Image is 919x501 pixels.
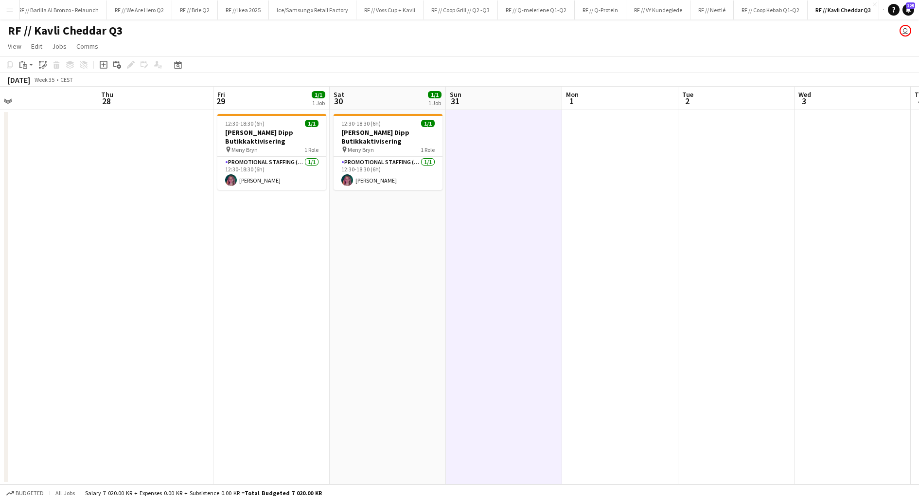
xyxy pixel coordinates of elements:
span: 1/1 [428,91,442,98]
a: 225 [902,4,914,16]
button: Ice/Samsung x Retail Factory [269,0,356,19]
span: Fri [217,90,225,99]
button: Budgeted [5,488,45,499]
a: Comms [72,40,102,53]
button: RF // Voss Cup + Kavli [356,0,424,19]
app-job-card: 12:30-18:30 (6h)1/1[PERSON_NAME] Dipp Butikkaktivisering Meny Bryn1 RolePromotional Staffing (Pro... [217,114,326,190]
button: RF // Ikea 2025 [218,0,269,19]
span: Week 35 [32,76,56,83]
span: 29 [216,95,225,107]
span: 1/1 [312,91,325,98]
div: Salary 7 020.00 KR + Expenses 0.00 KR + Subsistence 0.00 KR = [85,489,322,497]
a: View [4,40,25,53]
button: RF // Coop Kebab Q1-Q2 [734,0,808,19]
span: 225 [906,2,915,9]
span: 31 [448,95,461,107]
span: Wed [798,90,811,99]
h1: RF // Kavli Cheddar Q3 [8,23,123,38]
div: 1 Job [312,99,325,107]
span: Sun [450,90,461,99]
span: Sat [334,90,344,99]
span: Thu [101,90,113,99]
span: 3 [797,95,811,107]
h3: [PERSON_NAME] Dipp Butikkaktivisering [334,128,442,146]
span: Tue [682,90,693,99]
span: 2 [681,95,693,107]
span: Comms [76,42,98,51]
div: CEST [60,76,73,83]
button: RF // Nestlé [690,0,734,19]
h3: [PERSON_NAME] Dipp Butikkaktivisering [217,128,326,146]
span: Total Budgeted 7 020.00 KR [245,489,322,497]
app-card-role: Promotional Staffing (Promotional Staff)1/112:30-18:30 (6h)[PERSON_NAME] [334,157,442,190]
app-job-card: 12:30-18:30 (6h)1/1[PERSON_NAME] Dipp Butikkaktivisering Meny Bryn1 RolePromotional Staffing (Pro... [334,114,442,190]
button: RF // Barilla Al Bronzo - Relaunch [11,0,107,19]
button: RF // Q-meieriene Q1-Q2 [498,0,575,19]
span: 1 [565,95,579,107]
span: Meny Bryn [231,146,258,153]
span: 30 [332,95,344,107]
a: Edit [27,40,46,53]
span: 12:30-18:30 (6h) [341,120,381,127]
span: 1/1 [421,120,435,127]
span: View [8,42,21,51]
span: Mon [566,90,579,99]
span: 1/1 [305,120,318,127]
button: RF // Coop Grill // Q2 -Q3 [424,0,498,19]
span: 1 Role [421,146,435,153]
span: Budgeted [16,490,44,497]
button: RF // VY Kundeglede [626,0,690,19]
div: [DATE] [8,75,30,85]
span: 1 Role [304,146,318,153]
span: Meny Bryn [348,146,374,153]
span: 12:30-18:30 (6h) [225,120,265,127]
span: All jobs [53,489,77,497]
div: 1 Job [428,99,441,107]
span: Edit [31,42,42,51]
button: RF // Brie Q2 [172,0,218,19]
button: RF // Kavli Cheddar Q3 [808,0,879,19]
span: Jobs [52,42,67,51]
app-card-role: Promotional Staffing (Promotional Staff)1/112:30-18:30 (6h)[PERSON_NAME] [217,157,326,190]
button: RF // We Are Hero Q2 [107,0,172,19]
a: Jobs [48,40,71,53]
app-user-avatar: Alexander Skeppland Hole [900,25,911,37]
button: RF // Q-Protein [575,0,626,19]
span: 28 [100,95,113,107]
